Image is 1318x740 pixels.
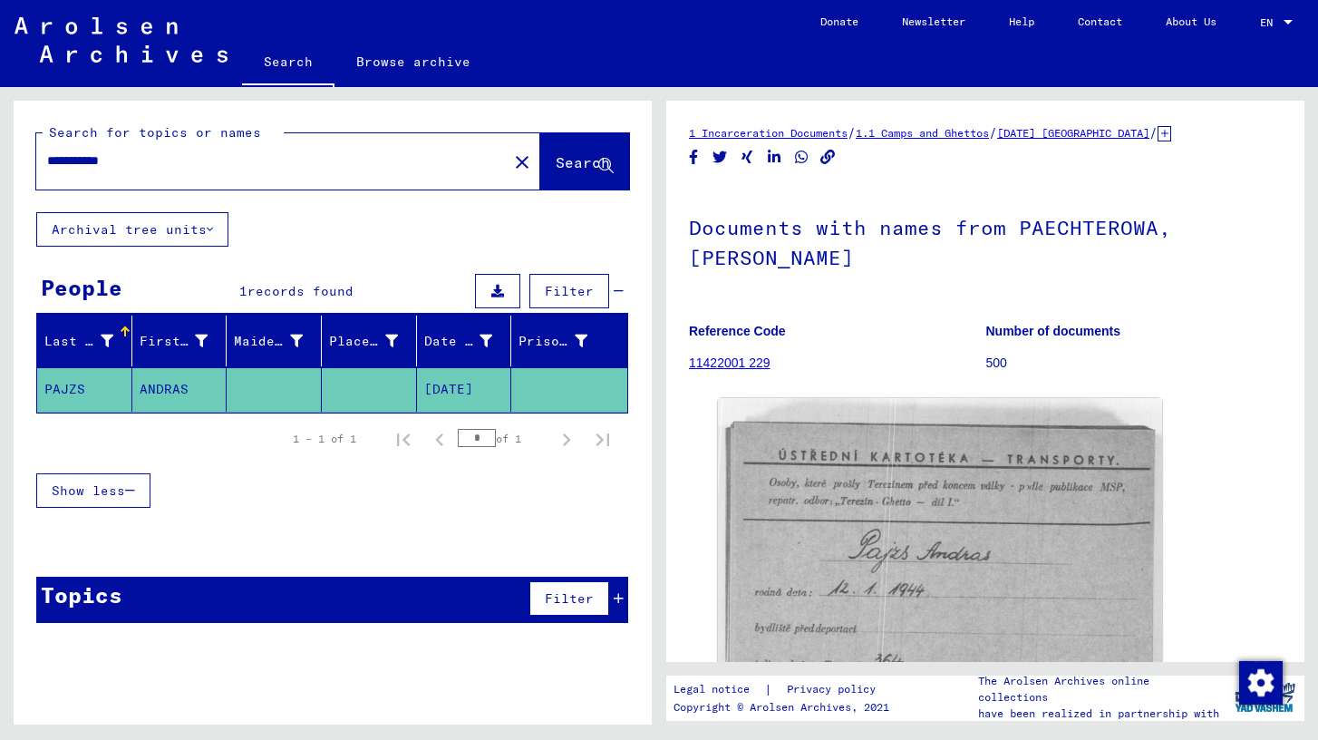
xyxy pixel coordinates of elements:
[765,146,784,169] button: Share on LinkedIn
[792,146,811,169] button: Share on WhatsApp
[36,212,228,247] button: Archival tree units
[689,126,848,140] a: 1 Incarceration Documents
[689,324,786,338] b: Reference Code
[247,283,354,299] span: records found
[556,153,610,171] span: Search
[329,332,398,351] div: Place of Birth
[711,146,730,169] button: Share on Twitter
[545,283,594,299] span: Filter
[234,332,303,351] div: Maiden Name
[689,186,1282,296] h1: Documents with names from PAECHTEROWA, [PERSON_NAME]
[44,326,136,355] div: Last Name
[986,324,1121,338] b: Number of documents
[385,421,422,457] button: First page
[334,40,492,83] a: Browse archive
[239,283,247,299] span: 1
[132,367,228,412] mat-cell: ANDRAS
[504,143,540,180] button: Clear
[293,431,356,447] div: 1 – 1 of 1
[978,706,1225,722] p: have been realized in partnership with
[1260,15,1273,29] mat-select-trigger: EN
[227,316,322,366] mat-header-cell: Maiden Name
[422,421,458,457] button: Previous page
[545,590,594,607] span: Filter
[738,146,757,169] button: Share on Xing
[674,680,764,699] a: Legal notice
[511,151,533,173] mat-icon: close
[417,316,512,366] mat-header-cell: Date of Birth
[1239,661,1283,705] img: Zustimmung ändern
[234,326,325,355] div: Maiden Name
[529,274,609,308] button: Filter
[329,326,421,355] div: Place of Birth
[989,124,997,141] span: /
[986,354,1283,373] p: 500
[684,146,703,169] button: Share on Facebook
[1231,675,1299,720] img: yv_logo.png
[424,326,516,355] div: Date of Birth
[529,581,609,616] button: Filter
[37,316,132,366] mat-header-cell: Last Name
[49,124,261,141] mat-label: Search for topics or names
[242,40,334,87] a: Search
[15,17,228,63] img: Arolsen_neg.svg
[978,673,1225,706] p: The Arolsen Archives online collections
[140,326,231,355] div: First Name
[1149,124,1158,141] span: /
[140,332,208,351] div: First Name
[41,579,122,611] div: Topics
[772,680,897,699] a: Privacy policy
[458,430,548,447] div: of 1
[424,332,493,351] div: Date of Birth
[674,680,897,699] div: |
[322,316,417,366] mat-header-cell: Place of Birth
[689,355,770,370] a: 11422001 229
[585,421,621,457] button: Last page
[417,367,512,412] mat-cell: [DATE]
[511,316,627,366] mat-header-cell: Prisoner #
[819,146,838,169] button: Copy link
[518,332,587,351] div: Prisoner #
[548,421,585,457] button: Next page
[36,473,150,508] button: Show less
[44,332,113,351] div: Last Name
[37,367,132,412] mat-cell: PAJZS
[52,482,125,499] span: Show less
[132,316,228,366] mat-header-cell: First Name
[41,271,122,304] div: People
[856,126,989,140] a: 1.1 Camps and Ghettos
[997,126,1149,140] a: [DATE] [GEOGRAPHIC_DATA]
[540,133,629,190] button: Search
[674,699,897,716] p: Copyright © Arolsen Archives, 2021
[518,326,610,355] div: Prisoner #
[848,124,856,141] span: /
[1238,660,1282,704] div: Zustimmung ändern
